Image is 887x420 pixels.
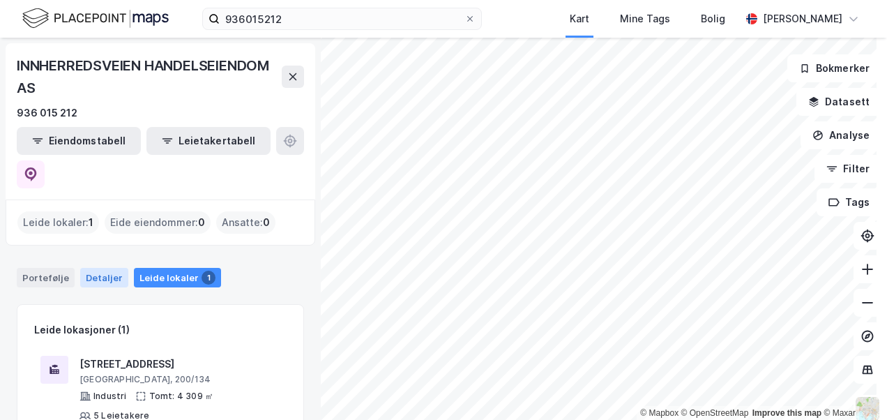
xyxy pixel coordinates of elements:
[752,408,821,418] a: Improve this map
[801,121,881,149] button: Analyse
[17,127,141,155] button: Eiendomstabell
[763,10,842,27] div: [PERSON_NAME]
[105,211,211,234] div: Eide eiendommer :
[216,211,275,234] div: Ansatte :
[198,214,205,231] span: 0
[22,6,169,31] img: logo.f888ab2527a4732fd821a326f86c7f29.svg
[701,10,725,27] div: Bolig
[17,211,99,234] div: Leide lokaler :
[17,268,75,287] div: Portefølje
[620,10,670,27] div: Mine Tags
[570,10,589,27] div: Kart
[640,408,678,418] a: Mapbox
[146,127,271,155] button: Leietakertabell
[220,8,464,29] input: Søk på adresse, matrikkel, gårdeiere, leietakere eller personer
[17,105,77,121] div: 936 015 212
[17,54,282,99] div: INNHERREDSVEIEN HANDELSEIENDOM AS
[79,374,280,385] div: [GEOGRAPHIC_DATA], 200/134
[149,391,214,402] div: Tomt: 4 309 ㎡
[817,353,887,420] iframe: Chat Widget
[134,268,221,287] div: Leide lokaler
[202,271,215,285] div: 1
[80,268,128,287] div: Detaljer
[817,188,881,216] button: Tags
[814,155,881,183] button: Filter
[796,88,881,116] button: Datasett
[787,54,881,82] button: Bokmerker
[263,214,270,231] span: 0
[34,322,130,338] div: Leide lokasjoner (1)
[93,391,127,402] div: Industri
[681,408,749,418] a: OpenStreetMap
[89,214,93,231] span: 1
[79,356,280,373] div: [STREET_ADDRESS]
